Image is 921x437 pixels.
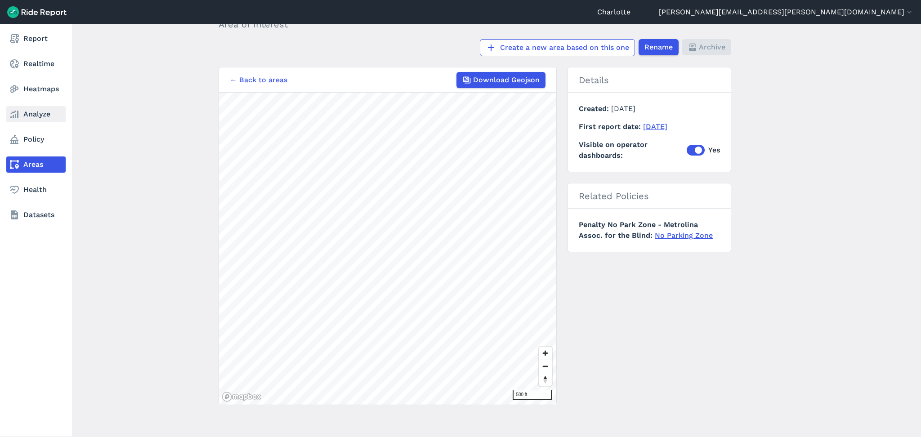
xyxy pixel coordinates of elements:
a: Heatmaps [6,81,66,97]
a: Health [6,182,66,198]
span: Rename [644,42,673,53]
a: No Parking Zone [655,231,713,240]
a: Realtime [6,56,66,72]
span: Archive [699,42,725,53]
a: Areas [6,156,66,173]
a: Charlotte [597,7,630,18]
button: Zoom in [539,347,552,360]
h2: Related Policies [568,183,731,209]
a: ← Back to areas [230,75,287,85]
button: Reset bearing to north [539,373,552,386]
a: Analyze [6,106,66,122]
button: Download Geojson [456,72,545,88]
a: Mapbox logo [222,392,261,402]
a: Policy [6,131,66,147]
img: Ride Report [7,6,67,18]
button: Archive [682,39,731,55]
a: Report [6,31,66,47]
button: [PERSON_NAME][EMAIL_ADDRESS][PERSON_NAME][DOMAIN_NAME] [659,7,914,18]
button: Rename [639,39,679,55]
span: Penalty No Park Zone - Metrolina Assoc. for the Blind [579,220,698,240]
a: Datasets [6,207,66,223]
canvas: Map [219,93,556,405]
h2: Details [568,67,731,93]
span: [DATE] [611,104,635,113]
span: Visible on operator dashboards [579,139,687,161]
a: Create a new area based on this one [480,39,635,56]
button: Zoom out [539,360,552,373]
div: 500 ft [513,390,552,400]
label: Yes [687,145,720,156]
span: Created [579,104,611,113]
span: Download Geojson [473,75,540,85]
h2: Area of Interest [219,18,678,31]
span: First report date [579,122,643,131]
a: [DATE] [643,122,667,131]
